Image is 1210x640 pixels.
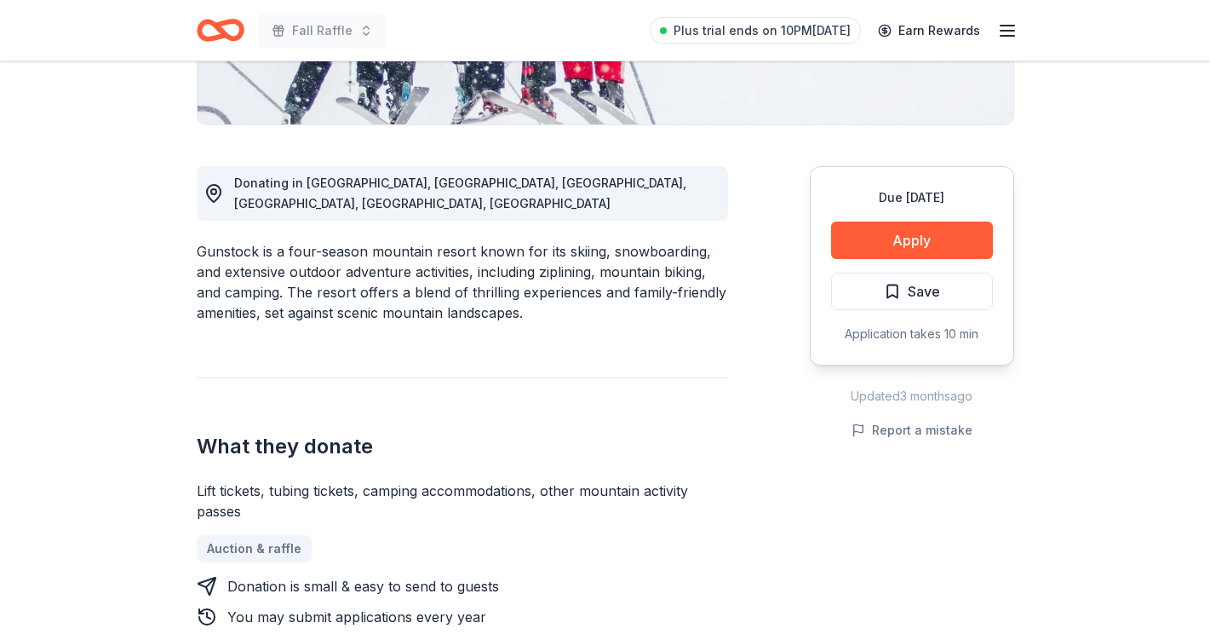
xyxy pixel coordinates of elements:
div: You may submit applications every year [227,607,486,627]
span: Fall Raffle [292,20,353,41]
span: Donating in [GEOGRAPHIC_DATA], [GEOGRAPHIC_DATA], [GEOGRAPHIC_DATA], [GEOGRAPHIC_DATA], [GEOGRAPH... [234,176,686,210]
button: Report a mistake [852,420,972,441]
button: Fall Raffle [258,14,387,48]
a: Home [197,10,244,50]
a: Auction & raffle [197,535,312,562]
h2: What they donate [197,433,728,460]
div: Updated 3 months ago [810,386,1014,406]
div: Application takes 10 min [831,324,993,344]
button: Apply [831,222,993,259]
span: Plus trial ends on 10PM[DATE] [674,20,851,41]
div: Lift tickets, tubing tickets, camping accommodations, other mountain activity passes [197,481,728,522]
a: Plus trial ends on 10PM[DATE] [650,17,861,44]
span: Save [908,280,940,303]
div: Gunstock is a four-season mountain resort known for its skiing, snowboarding, and extensive outdo... [197,241,728,323]
button: Save [831,273,993,310]
div: Donation is small & easy to send to guests [227,576,499,597]
a: Earn Rewards [868,15,990,46]
div: Due [DATE] [831,187,993,208]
